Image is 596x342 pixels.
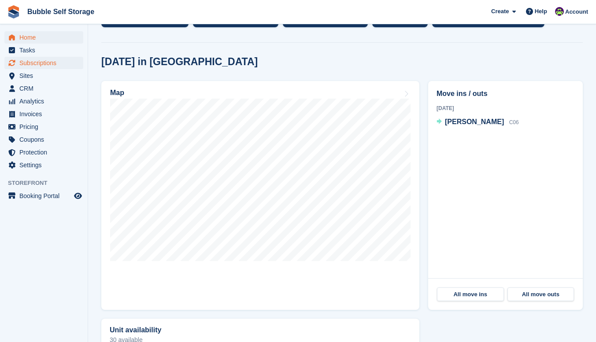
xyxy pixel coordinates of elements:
[19,133,72,146] span: Coupons
[4,70,83,82] a: menu
[19,95,72,107] span: Analytics
[19,70,72,82] span: Sites
[19,44,72,56] span: Tasks
[4,82,83,95] a: menu
[507,287,574,302] a: All move outs
[437,117,519,128] a: [PERSON_NAME] C06
[4,57,83,69] a: menu
[101,81,419,310] a: Map
[4,146,83,158] a: menu
[73,191,83,201] a: Preview store
[4,133,83,146] a: menu
[437,88,574,99] h2: Move ins / outs
[19,82,72,95] span: CRM
[110,326,161,334] h2: Unit availability
[8,179,88,188] span: Storefront
[491,7,509,16] span: Create
[19,108,72,120] span: Invoices
[4,121,83,133] a: menu
[4,108,83,120] a: menu
[19,159,72,171] span: Settings
[535,7,547,16] span: Help
[101,56,258,68] h2: [DATE] in [GEOGRAPHIC_DATA]
[4,95,83,107] a: menu
[19,31,72,44] span: Home
[4,190,83,202] a: menu
[437,104,574,112] div: [DATE]
[4,31,83,44] a: menu
[19,57,72,69] span: Subscriptions
[565,7,588,16] span: Account
[19,121,72,133] span: Pricing
[445,118,504,125] span: [PERSON_NAME]
[7,5,20,18] img: stora-icon-8386f47178a22dfd0bd8f6a31ec36ba5ce8667c1dd55bd0f319d3a0aa187defe.svg
[555,7,564,16] img: Tom Gilmore
[509,119,519,125] span: C06
[19,146,72,158] span: Protection
[110,89,124,97] h2: Map
[19,190,72,202] span: Booking Portal
[437,287,504,302] a: All move ins
[4,159,83,171] a: menu
[24,4,98,19] a: Bubble Self Storage
[4,44,83,56] a: menu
